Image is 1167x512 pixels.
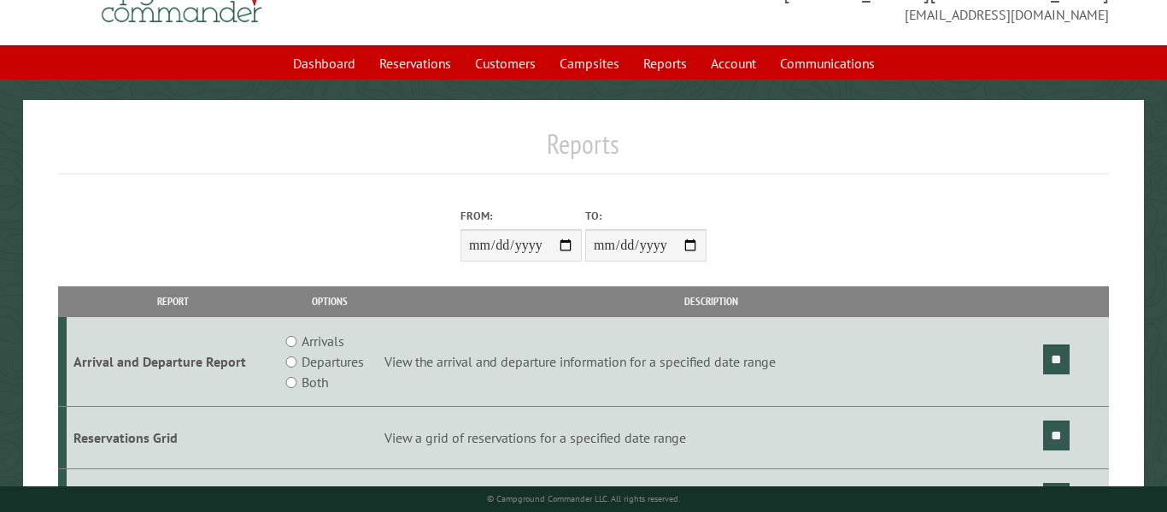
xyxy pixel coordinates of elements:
[381,317,1040,407] td: View the arrival and departure information for a specified date range
[701,47,766,79] a: Account
[279,286,381,316] th: Options
[67,407,279,469] td: Reservations Grid
[67,317,279,407] td: Arrival and Departure Report
[633,47,697,79] a: Reports
[460,208,582,224] label: From:
[369,47,461,79] a: Reservations
[67,286,279,316] th: Report
[302,331,344,351] label: Arrivals
[302,351,364,372] label: Departures
[283,47,366,79] a: Dashboard
[58,127,1108,174] h1: Reports
[549,47,630,79] a: Campsites
[770,47,885,79] a: Communications
[302,372,328,392] label: Both
[585,208,707,224] label: To:
[381,407,1040,469] td: View a grid of reservations for a specified date range
[465,47,546,79] a: Customers
[487,493,680,504] small: © Campground Commander LLC. All rights reserved.
[381,286,1040,316] th: Description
